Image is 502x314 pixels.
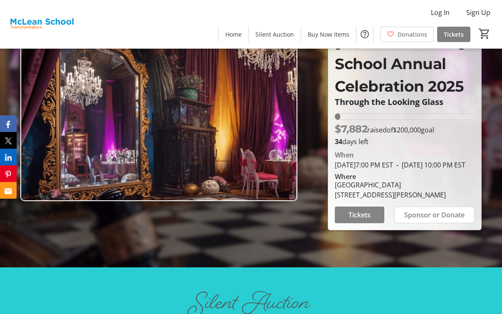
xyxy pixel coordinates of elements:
[335,137,342,146] span: 34
[356,26,373,42] button: Help
[20,45,297,201] img: Campaign CTA Media Photo
[335,160,393,169] span: [DATE] 7:00 PM EST
[249,27,301,42] a: Silent Auction
[466,7,490,17] span: Sign Up
[308,30,349,39] span: Buy Now Items
[335,113,475,120] div: 3.941335% of fundraising goal reached
[335,173,356,180] div: Where
[398,30,427,39] span: Donations
[335,190,446,200] div: [STREET_ADDRESS][PERSON_NAME]
[225,30,242,39] span: Home
[393,160,465,169] span: [DATE] 10:00 PM EST
[335,137,475,147] p: days left
[444,30,464,39] span: Tickets
[437,27,470,42] a: Tickets
[335,97,475,107] p: Through the Looking Glass
[431,7,450,17] span: Log In
[335,207,384,223] button: Tickets
[393,160,402,169] span: -
[394,207,475,223] button: Sponsor or Donate
[335,30,475,97] p: [PERSON_NAME] School Annual Celebration 2025
[477,26,492,41] button: Cart
[335,122,434,137] p: raised of goal
[460,6,497,19] button: Sign Up
[380,27,434,42] a: Donations
[335,180,446,190] div: [GEOGRAPHIC_DATA]
[335,123,367,135] span: $7,882
[424,6,456,19] button: Log In
[5,3,79,45] img: McLean School's Logo
[335,150,354,160] div: When
[301,27,356,42] a: Buy Now Items
[393,125,421,135] span: $200,000
[349,210,371,220] span: Tickets
[404,210,465,220] span: Sponsor or Donate
[219,27,248,42] a: Home
[255,30,294,39] span: Silent Auction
